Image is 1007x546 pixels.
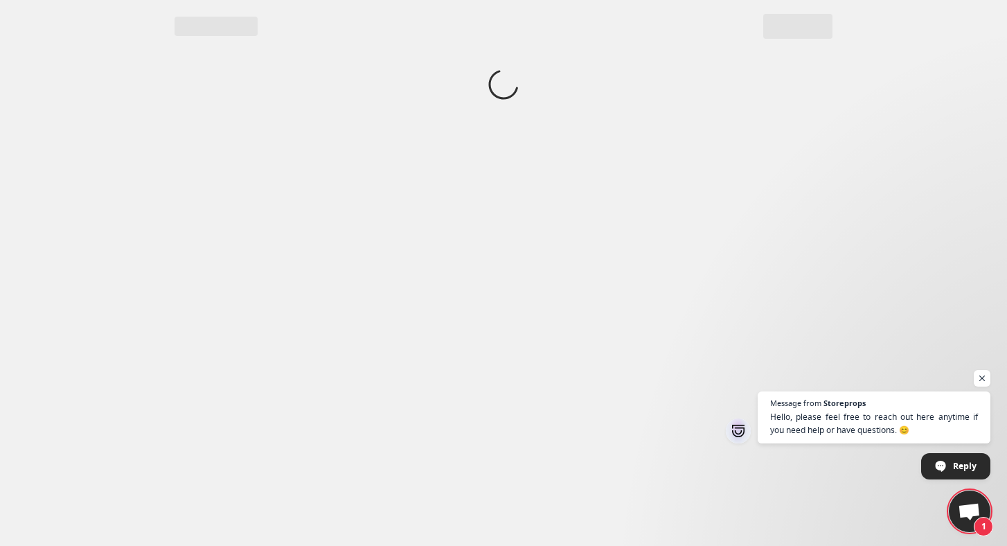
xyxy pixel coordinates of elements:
[974,517,993,536] span: 1
[823,399,866,407] span: Storeprops
[953,454,977,478] span: Reply
[770,399,821,407] span: Message from
[949,491,990,532] div: Open chat
[770,410,978,437] span: Hello, please feel free to reach out here anytime if you need help or have questions. 😊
